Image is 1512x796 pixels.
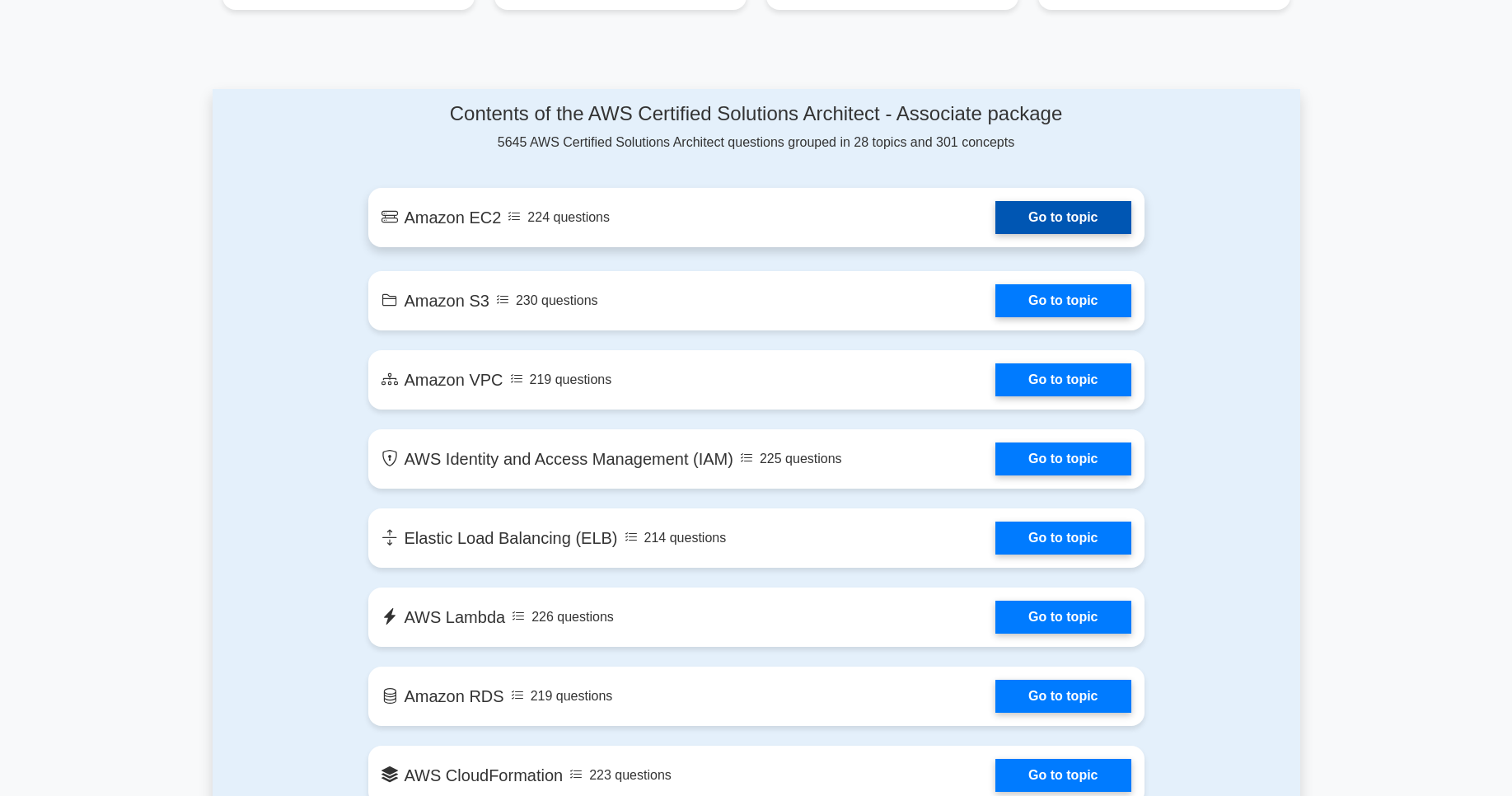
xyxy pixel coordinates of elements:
a: Go to topic [995,442,1130,475]
a: Go to topic [995,522,1130,555]
a: Go to topic [995,201,1130,234]
a: Go to topic [995,601,1130,634]
a: Go to topic [995,284,1130,317]
a: Go to topic [995,759,1130,792]
a: Go to topic [995,363,1130,396]
a: Go to topic [995,680,1130,713]
h4: Contents of the AWS Certified Solutions Architect - Associate package [368,102,1145,126]
div: 5645 AWS Certified Solutions Architect questions grouped in 28 topics and 301 concepts [368,102,1145,152]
